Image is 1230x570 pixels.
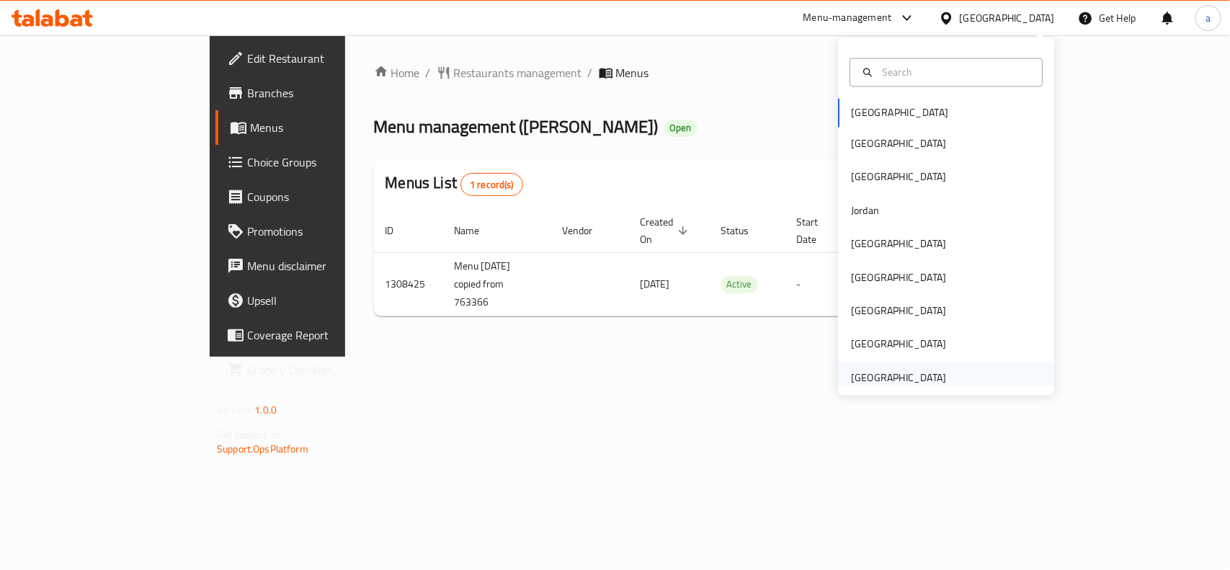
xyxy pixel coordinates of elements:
span: Coverage Report [247,326,404,344]
span: [DATE] [641,275,670,293]
a: Coverage Report [215,318,415,352]
li: / [426,64,431,81]
div: [GEOGRAPHIC_DATA] [851,303,946,319]
a: Branches [215,76,415,110]
div: Total records count [460,173,523,196]
nav: breadcrumb [374,64,991,81]
div: [GEOGRAPHIC_DATA] [851,236,946,252]
span: Get support on: [217,425,283,444]
span: Upsell [247,292,404,309]
a: Choice Groups [215,145,415,179]
a: Upsell [215,283,415,318]
span: Menus [616,64,649,81]
a: Coupons [215,179,415,214]
input: Search [876,64,1033,80]
div: [GEOGRAPHIC_DATA] [851,337,946,352]
div: [GEOGRAPHIC_DATA] [851,136,946,152]
a: Grocery Checklist [215,352,415,387]
span: Start Date [797,213,837,248]
span: a [1206,10,1211,26]
div: Jordan [851,202,879,218]
span: Edit Restaurant [247,50,404,67]
div: Open [664,120,698,137]
h2: Menus List [386,172,523,196]
span: Menu disclaimer [247,257,404,275]
span: 1.0.0 [254,401,277,419]
span: Promotions [247,223,404,240]
td: - [785,252,855,316]
a: Promotions [215,214,415,249]
span: Grocery Checklist [247,361,404,378]
span: Branches [247,84,404,102]
a: Menu disclaimer [215,249,415,283]
span: Vendor [563,222,612,239]
a: Restaurants management [437,64,582,81]
span: Created On [641,213,692,248]
span: ID [386,222,413,239]
span: Version: [217,401,252,419]
table: enhanced table [374,209,1090,316]
a: Menus [215,110,415,145]
span: Menu management ( [PERSON_NAME] ) [374,110,659,143]
span: Active [721,276,758,293]
div: Menu-management [803,9,892,27]
a: Support.OpsPlatform [217,440,308,458]
li: / [588,64,593,81]
span: Menus [250,119,404,136]
span: Name [455,222,499,239]
div: [GEOGRAPHIC_DATA] [851,270,946,285]
span: 1 record(s) [461,178,522,192]
div: [GEOGRAPHIC_DATA] [851,370,946,386]
td: Menu [DATE] copied from 763366 [443,252,551,316]
span: Choice Groups [247,153,404,171]
span: Status [721,222,768,239]
div: [GEOGRAPHIC_DATA] [851,169,946,185]
span: Open [664,122,698,134]
span: Restaurants management [454,64,582,81]
a: Edit Restaurant [215,41,415,76]
span: Coupons [247,188,404,205]
div: [GEOGRAPHIC_DATA] [960,10,1055,26]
